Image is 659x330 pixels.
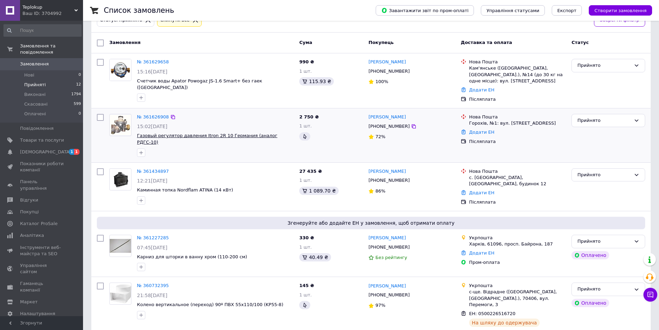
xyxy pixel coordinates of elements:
[299,235,314,240] span: 330 ₴
[20,232,44,239] span: Аналітика
[137,114,169,119] a: № 361626908
[557,8,577,13] span: Експорт
[469,241,566,247] div: Харків, 61096, просп. Байрона, 187
[469,96,566,102] div: Післяплата
[469,259,566,266] div: Пром-оплата
[24,111,46,117] span: Оплачені
[469,114,566,120] div: Нова Пошта
[469,59,566,65] div: Нова Пошта
[375,79,388,84] span: 100%
[481,5,545,16] button: Управління статусами
[137,124,167,129] span: 15:02[DATE]
[461,40,512,45] span: Доставка та оплата
[20,43,83,55] span: Замовлення та повідомлення
[469,120,566,126] div: Горохів, №1: вул. [STREET_ADDRESS]
[71,91,81,98] span: 1794
[299,40,312,45] span: Cума
[20,280,64,293] span: Гаманець компанії
[20,209,39,215] span: Покупці
[367,122,411,131] div: [PHONE_NUMBER]
[368,40,394,45] span: Покупець
[381,7,468,14] span: Завантажити звіт по пром-оплаті
[299,292,312,297] span: 1 шт.
[137,169,169,174] a: № 361434897
[79,111,81,117] span: 0
[577,171,631,179] div: Прийнято
[3,24,82,37] input: Пошук
[137,78,262,90] span: Счетчик воды Apator Powogaz JS-1.6 Smart+ без гаек ([GEOGRAPHIC_DATA])
[594,8,647,13] span: Створити замовлення
[110,284,131,303] img: Фото товару
[109,114,131,136] a: Фото товару
[22,10,83,17] div: Ваш ID: 3704992
[110,59,131,81] img: Фото товару
[469,289,566,308] div: с-ще. Відрадне ([GEOGRAPHIC_DATA], [GEOGRAPHIC_DATA].), 70406, вул. Перемоги, 3
[486,8,539,13] span: Управління статусами
[20,299,38,305] span: Маркет
[367,291,411,300] div: [PHONE_NUMBER]
[469,190,494,195] a: Додати ЕН
[24,82,46,88] span: Прийняті
[137,245,167,250] span: 07:45[DATE]
[469,168,566,175] div: Нова Пошта
[20,179,64,191] span: Панель управління
[299,169,322,174] span: 27 435 ₴
[469,139,566,145] div: Післяплата
[24,91,46,98] span: Виконані
[589,5,652,16] button: Створити замовлення
[375,255,407,260] span: Без рейтингу
[137,302,283,307] a: Колено вертикальное (переход) 90º ПВХ 55х110/100 (KP55-8)
[368,235,406,241] a: [PERSON_NAME]
[469,311,515,316] span: ЕН: 0500226516720
[469,283,566,289] div: Укрпошта
[100,220,642,226] span: Згенеруйте або додайте ЕН у замовлення, щоб отримати оплату
[137,293,167,298] span: 21:58[DATE]
[469,235,566,241] div: Укрпошта
[79,72,81,78] span: 0
[137,69,167,74] span: 15:16[DATE]
[299,178,312,183] span: 1 шт.
[469,199,566,205] div: Післяплата
[469,87,494,92] a: Додати ЕН
[137,254,247,259] span: Карниз для шторки в ванну хром (110-200 см)
[76,82,81,88] span: 12
[74,101,81,107] span: 599
[375,134,385,139] span: 72%
[24,101,48,107] span: Скасовані
[20,61,49,67] span: Замовлення
[109,168,131,190] a: Фото товару
[137,235,169,240] a: № 361227285
[137,178,167,184] span: 12:21[DATE]
[299,244,312,250] span: 1 шт.
[137,187,233,193] a: Каминная топка Nordflam ATINA (14 кВт)
[20,197,38,203] span: Відгуки
[368,59,406,65] a: [PERSON_NAME]
[109,59,131,81] a: Фото товару
[577,62,631,69] div: Прийнято
[571,299,609,307] div: Оплачено
[22,4,74,10] span: Teplokup
[20,311,55,317] span: Налаштування
[109,40,140,45] span: Замовлення
[643,288,657,302] button: Чат з покупцем
[582,8,652,13] a: Створити замовлення
[375,303,385,308] span: 97%
[469,175,566,187] div: с. [GEOGRAPHIC_DATA], [GEOGRAPHIC_DATA], будинок 12
[577,286,631,293] div: Прийнято
[368,114,406,121] a: [PERSON_NAME]
[577,117,631,124] div: Прийнято
[109,235,131,257] a: Фото товару
[299,253,331,261] div: 40.49 ₴
[469,250,494,256] a: Додати ЕН
[20,161,64,173] span: Показники роботи компанії
[299,123,312,128] span: 1 шт.
[552,5,582,16] button: Експорт
[367,176,411,185] div: [PHONE_NUMBER]
[24,72,34,78] span: Нові
[104,6,174,15] h1: Список замовлень
[74,149,80,155] span: 1
[469,65,566,84] div: Кам'янське ([GEOGRAPHIC_DATA], [GEOGRAPHIC_DATA].), №14 (до 30 кг на одне місце): вул. [STREET_AD...
[137,59,169,64] a: № 361629658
